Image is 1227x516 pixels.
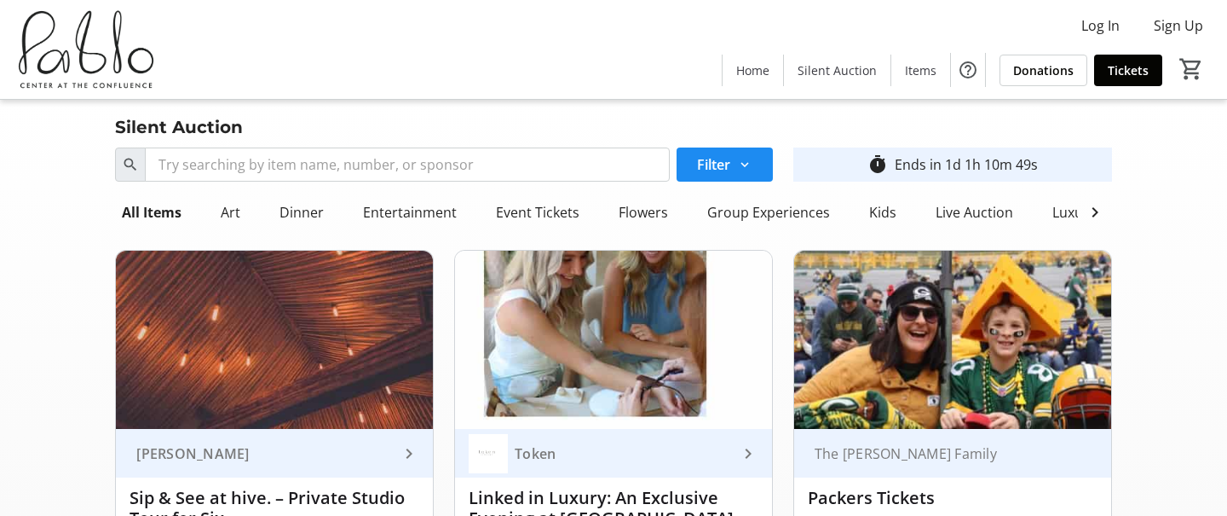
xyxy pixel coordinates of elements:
img: Packers Tickets [794,251,1111,429]
button: Cart [1176,54,1207,84]
a: Donations [999,55,1087,86]
div: Packers Tickets [808,488,1097,508]
img: Sip & See at hive. – Private Studio Tour for Six [116,251,433,429]
span: Donations [1013,61,1074,79]
div: The [PERSON_NAME] Family [808,445,1077,462]
span: Home [736,61,769,79]
mat-icon: keyboard_arrow_right [399,444,419,464]
img: Pablo Center's Logo [10,7,162,92]
button: Log In [1068,12,1133,39]
div: Art [214,195,247,229]
div: Event Tickets [489,195,586,229]
div: Group Experiences [700,195,837,229]
div: Dinner [273,195,331,229]
input: Try searching by item name, number, or sponsor [145,148,670,182]
span: Items [905,61,936,79]
a: Tickets [1094,55,1162,86]
a: TokenToken [455,429,772,478]
button: Sign Up [1140,12,1217,39]
div: Ends in 1d 1h 10m 49s [895,154,1038,175]
span: Tickets [1108,61,1149,79]
span: Filter [697,154,730,175]
a: Home [723,55,783,86]
div: Live Auction [929,195,1020,229]
div: Flowers [612,195,675,229]
span: Silent Auction [798,61,877,79]
div: Silent Auction [105,113,253,141]
button: Filter [677,148,773,182]
div: Entertainment [356,195,464,229]
div: Luxury [1046,195,1103,229]
img: Token [469,434,508,473]
a: Items [891,55,950,86]
div: [PERSON_NAME] [130,445,399,462]
button: Help [951,53,985,87]
div: Token [508,445,738,462]
a: Silent Auction [784,55,890,86]
div: All Items [115,195,188,229]
img: Linked in Luxury: An Exclusive Evening at Token [455,251,772,429]
span: Sign Up [1154,15,1203,36]
a: [PERSON_NAME] [116,429,433,478]
mat-icon: keyboard_arrow_right [738,444,758,464]
div: Kids [862,195,903,229]
span: Log In [1081,15,1120,36]
mat-icon: timer_outline [867,154,888,175]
